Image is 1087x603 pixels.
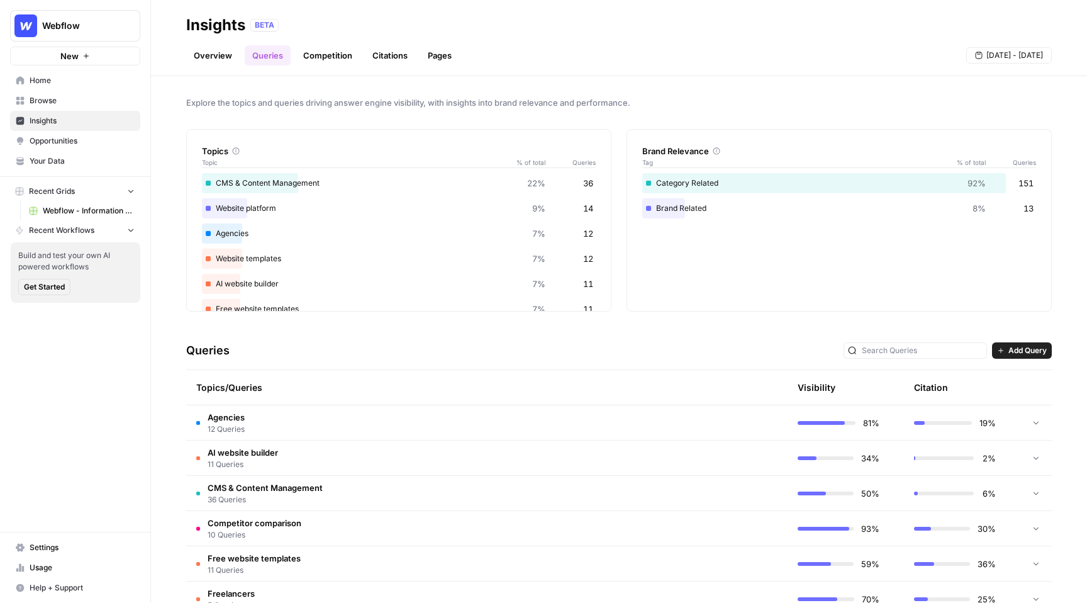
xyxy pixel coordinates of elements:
[861,452,879,465] span: 34%
[967,177,986,189] span: 92%
[861,558,879,570] span: 59%
[10,131,140,151] a: Opportunities
[798,381,835,394] div: Visibility
[202,274,596,294] div: AI website builder
[30,155,135,167] span: Your Data
[29,225,94,236] span: Recent Workflows
[583,278,593,290] span: 11
[914,370,948,405] div: Citation
[29,186,75,197] span: Recent Grids
[186,15,245,35] div: Insights
[202,198,596,218] div: Website platform
[296,45,360,65] a: Competition
[10,47,140,65] button: New
[202,145,596,157] div: Topics
[583,252,593,265] span: 12
[986,50,1043,61] span: [DATE] - [DATE]
[202,249,596,269] div: Website templates
[508,157,545,167] span: % of total
[30,542,135,553] span: Settings
[981,487,996,500] span: 6%
[30,115,135,127] span: Insights
[981,452,996,465] span: 2%
[60,50,79,62] span: New
[1018,177,1034,189] span: 151
[18,279,70,295] button: Get Started
[245,45,291,65] a: Queries
[583,202,593,215] span: 14
[208,552,301,565] span: Free website templates
[978,558,996,570] span: 36%
[10,111,140,131] a: Insights
[979,417,996,429] span: 19%
[642,157,948,167] span: Tag
[10,538,140,558] a: Settings
[10,221,140,240] button: Recent Workflows
[24,281,65,293] span: Get Started
[10,558,140,578] a: Usage
[10,151,140,171] a: Your Data
[202,299,596,319] div: Free website templates
[642,145,1036,157] div: Brand Relevance
[966,47,1052,64] button: [DATE] - [DATE]
[30,75,135,86] span: Home
[250,19,279,31] div: BETA
[861,487,879,500] span: 50%
[10,182,140,201] button: Recent Grids
[862,344,983,357] input: Search Queries
[10,91,140,111] a: Browse
[973,202,986,215] span: 8%
[978,522,996,535] span: 30%
[208,482,323,494] span: CMS & Content Management
[532,227,545,240] span: 7%
[986,157,1036,167] span: Queries
[10,578,140,598] button: Help + Support
[10,10,140,42] button: Workspace: Webflow
[532,202,545,215] span: 9%
[583,303,593,315] span: 11
[861,522,879,535] span: 93%
[642,198,1036,218] div: Brand Related
[532,278,545,290] span: 7%
[30,562,135,573] span: Usage
[208,494,323,505] span: 36 Queries
[23,201,140,221] a: Webflow - Information Article -[PERSON_NAME] (Demo)
[30,95,135,106] span: Browse
[14,14,37,37] img: Webflow Logo
[208,517,301,529] span: Competitor comparison
[208,459,278,470] span: 11 Queries
[1008,345,1047,356] span: Add Query
[365,45,415,65] a: Citations
[583,227,593,240] span: 12
[208,529,301,541] span: 10 Queries
[186,96,1052,109] span: Explore the topics and queries driving answer engine visibility, with insights into brand relevan...
[532,252,545,265] span: 7%
[10,70,140,91] a: Home
[186,342,230,359] h3: Queries
[208,446,278,459] span: AI website builder
[583,177,593,189] span: 36
[186,45,240,65] a: Overview
[948,157,986,167] span: % of total
[545,157,596,167] span: Queries
[642,173,1036,193] div: Category Related
[30,135,135,147] span: Opportunities
[527,177,545,189] span: 22%
[30,582,135,594] span: Help + Support
[42,20,118,32] span: Webflow
[420,45,459,65] a: Pages
[43,205,135,217] span: Webflow - Information Article -[PERSON_NAME] (Demo)
[208,411,245,424] span: Agencies
[863,417,879,429] span: 81%
[1023,202,1034,215] span: 13
[992,342,1052,359] button: Add Query
[202,173,596,193] div: CMS & Content Management
[208,587,255,600] span: Freelancers
[532,303,545,315] span: 7%
[208,565,301,576] span: 11 Queries
[208,424,245,435] span: 12 Queries
[202,157,508,167] span: Topic
[196,370,658,405] div: Topics/Queries
[18,250,133,273] span: Build and test your own AI powered workflows
[202,223,596,244] div: Agencies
